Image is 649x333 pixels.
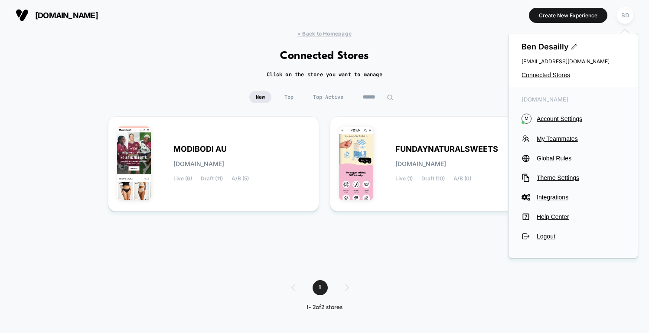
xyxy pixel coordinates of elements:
[616,7,633,24] div: BD
[201,176,223,182] span: Draft (11)
[395,176,413,182] span: Live (1)
[278,91,300,103] span: Top
[537,155,625,162] span: Global Rules
[13,8,101,22] button: [DOMAIN_NAME]
[453,176,471,182] span: A/B (0)
[522,232,625,241] button: Logout
[173,146,227,152] span: MODIBODI AU
[280,50,369,62] h1: Connected Stores
[249,91,271,103] span: New
[395,161,446,167] span: [DOMAIN_NAME]
[522,212,625,221] button: Help Center
[313,280,328,295] span: 1
[339,127,373,200] img: FUNDAYNATURALSWEETS
[537,233,625,240] span: Logout
[522,193,625,202] button: Integrations
[537,213,625,220] span: Help Center
[421,176,445,182] span: Draft (10)
[232,176,249,182] span: A/B (5)
[522,114,625,124] button: MAccount Settings
[529,8,607,23] button: Create New Experience
[537,194,625,201] span: Integrations
[267,71,382,78] h2: Click on the store you want to manage
[522,72,625,78] button: Connected Stores
[307,91,350,103] span: Top Active
[537,174,625,181] span: Theme Settings
[537,135,625,142] span: My Teammates
[16,9,29,22] img: Visually logo
[283,304,366,311] div: 1 - 2 of 2 stores
[395,146,498,152] span: FUNDAYNATURALSWEETS
[35,11,98,20] span: [DOMAIN_NAME]
[522,58,625,65] span: [EMAIL_ADDRESS][DOMAIN_NAME]
[522,154,625,163] button: Global Rules
[522,173,625,182] button: Theme Settings
[387,94,393,101] img: edit
[117,127,151,200] img: MODIBODI_AU
[173,176,192,182] span: Live (6)
[522,42,625,51] span: Ben Desailly
[173,161,224,167] span: [DOMAIN_NAME]
[297,30,352,37] span: < Back to Homepage
[522,96,625,103] span: [DOMAIN_NAME]
[614,7,636,24] button: BD
[522,114,532,124] i: M
[537,115,625,122] span: Account Settings
[522,134,625,143] button: My Teammates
